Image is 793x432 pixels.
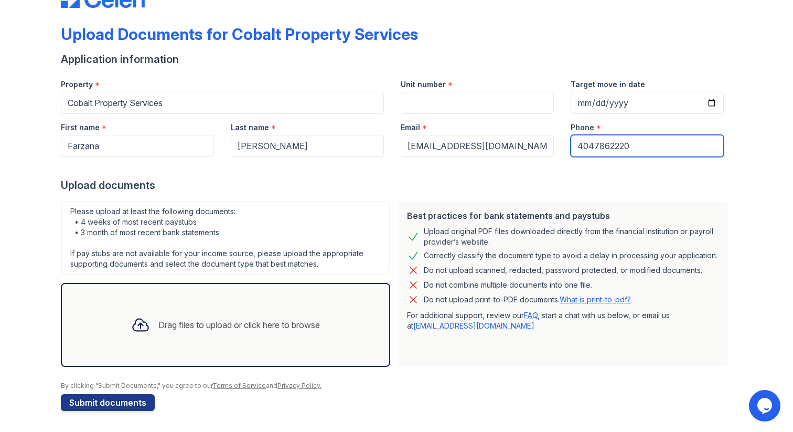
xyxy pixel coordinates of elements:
[407,209,720,222] div: Best practices for bank statements and paystubs
[61,79,93,90] label: Property
[61,52,732,67] div: Application information
[61,122,100,133] label: First name
[61,201,390,275] div: Please upload at least the following documents: • 4 weeks of most recent paystubs • 3 month of mo...
[61,394,155,411] button: Submit documents
[401,79,446,90] label: Unit number
[571,122,594,133] label: Phone
[749,390,783,422] iframe: chat widget
[424,264,702,277] div: Do not upload scanned, redacted, password protected, or modified documents.
[61,382,732,390] div: By clicking "Submit Documents," you agree to our and
[401,122,420,133] label: Email
[424,249,717,262] div: Correctly classify the document type to avoid a delay in processing your application.
[231,122,269,133] label: Last name
[424,294,631,305] p: Do not upload print-to-PDF documents.
[277,382,322,389] a: Privacy Policy.
[61,25,418,44] div: Upload Documents for Cobalt Property Services
[560,295,631,304] a: What is print-to-pdf?
[571,79,645,90] label: Target move in date
[413,321,534,330] a: [EMAIL_ADDRESS][DOMAIN_NAME]
[158,319,320,331] div: Drag files to upload or click here to browse
[212,382,266,389] a: Terms of Service
[524,311,538,320] a: FAQ
[424,226,720,247] div: Upload original PDF files downloaded directly from the financial institution or payroll provider’...
[424,279,592,291] div: Do not combine multiple documents into one file.
[407,310,720,331] p: For additional support, review our , start a chat with us below, or email us at
[61,178,732,193] div: Upload documents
